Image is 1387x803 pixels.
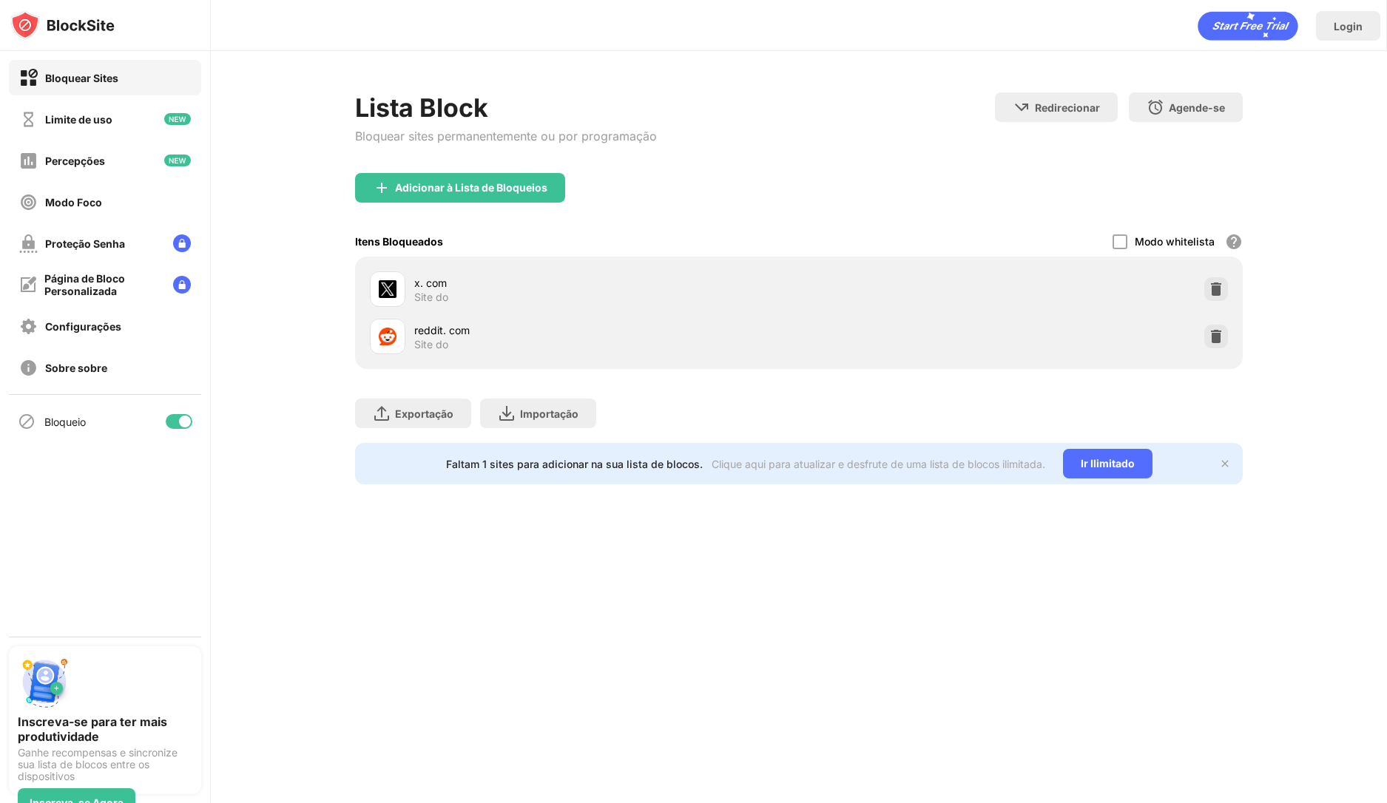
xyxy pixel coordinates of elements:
div: Página de Bloco Personalizada [44,272,161,297]
div: Ir Ilimitado [1063,449,1153,478]
img: lock-menu.svg [173,234,191,252]
div: Agende-se [1169,101,1225,114]
img: about-off.svg [19,359,38,377]
div: Inscreva-se para ter mais produtividade [18,714,192,744]
img: password-protection-off.svg [19,234,38,253]
div: Configurações [45,320,121,333]
div: Site do [414,338,448,351]
img: customize-block-page-off.svg [19,276,37,294]
div: animation [1198,11,1298,41]
div: Bloquear Sites [45,72,118,84]
div: Sobre sobre [45,362,107,374]
img: favicons [379,328,396,345]
img: blocking-icon.svg [18,413,36,430]
div: Redirecionar [1035,101,1100,114]
div: Modo Foco [45,196,102,209]
div: Site do [414,291,448,304]
img: block-on.svg [19,69,38,87]
div: Bloqueio [44,416,86,428]
div: Modo whitelista [1135,235,1215,248]
div: reddit. com [414,322,799,338]
img: push-signup.svg [18,655,71,708]
img: logo-blocksite.svg [10,10,115,40]
div: Exportação [395,407,453,420]
img: favicons [379,280,396,298]
div: Lista Block [355,92,657,123]
div: Bloquear sites permanentemente ou por programação [355,129,657,143]
div: Clique aqui para atualizar e desfrute de uma lista de blocos ilimitada. [712,458,1045,470]
div: Proteção Senha [45,237,125,250]
div: Importação [520,407,578,420]
img: time-usage-off.svg [19,110,38,129]
img: insights-off.svg [19,152,38,170]
div: x. com [414,275,799,291]
div: Ganhe recompensas e sincronize sua lista de blocos entre os dispositivos [18,747,192,782]
img: settings-off.svg [19,317,38,336]
div: Login [1334,20,1363,33]
div: Percepções [45,155,105,167]
div: Adicionar à Lista de Bloqueios [395,182,547,194]
img: x-button.svg [1219,458,1231,470]
img: lock-menu.svg [173,276,191,294]
img: new-icon.svg [164,155,191,166]
div: Itens Bloqueados [355,235,443,248]
img: new-icon.svg [164,113,191,125]
div: Faltam 1 sites para adicionar na sua lista de blocos. [446,458,703,470]
img: focus-off.svg [19,193,38,211]
div: Limite de uso [45,113,112,126]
